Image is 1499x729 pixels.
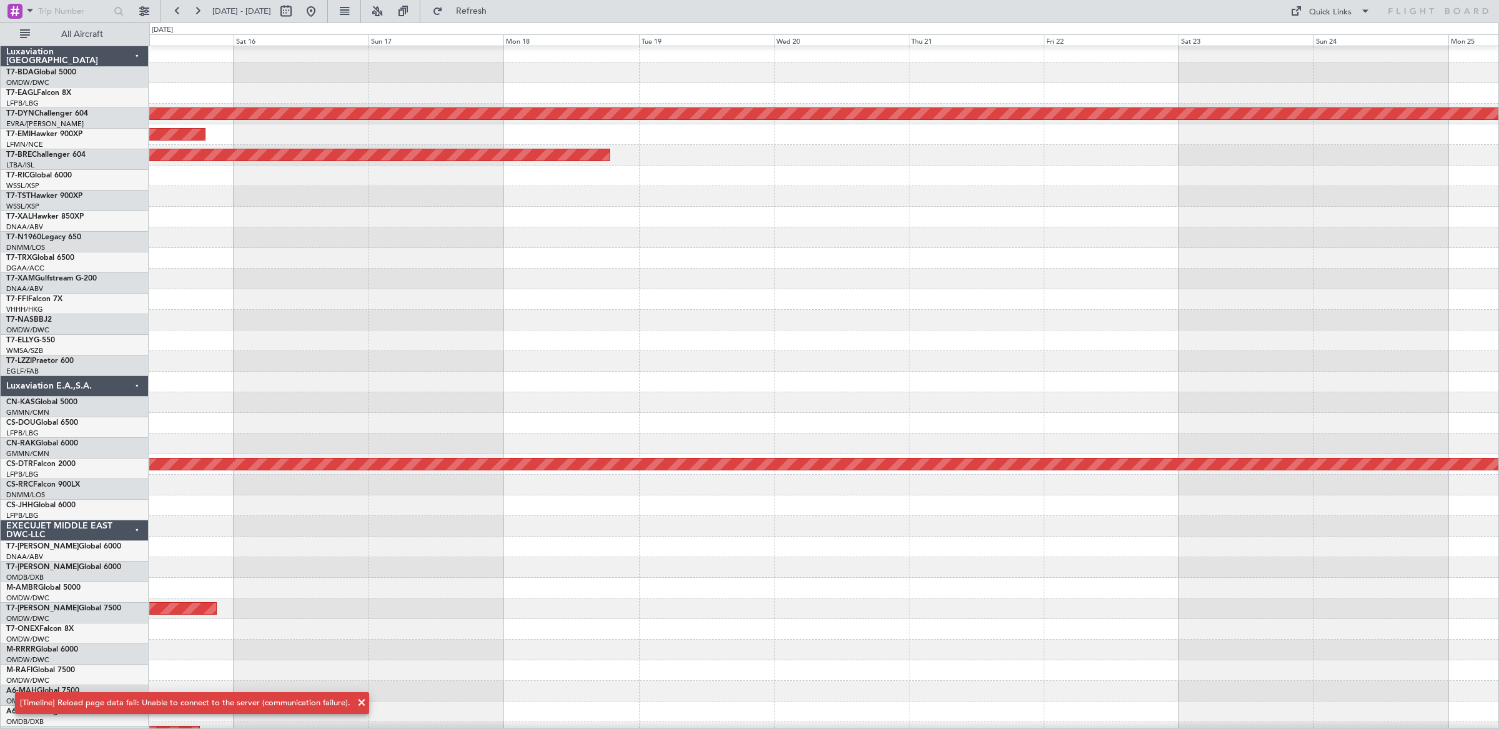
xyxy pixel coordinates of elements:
span: T7-BRE [6,151,32,159]
a: T7-NASBBJ2 [6,316,52,324]
button: Quick Links [1284,1,1377,21]
a: T7-FFIFalcon 7X [6,295,62,303]
div: Sun 17 [369,34,503,46]
a: GMMN/CMN [6,408,49,417]
a: T7-[PERSON_NAME]Global 6000 [6,543,121,550]
span: T7-LZZI [6,357,32,365]
span: CN-KAS [6,399,35,406]
div: Quick Links [1309,6,1352,19]
a: DNAA/ABV [6,284,43,294]
span: M-AMBR [6,584,38,592]
div: Tue 19 [639,34,774,46]
a: CS-JHHGlobal 6000 [6,502,76,509]
a: M-RRRRGlobal 6000 [6,646,78,653]
input: Trip Number [38,2,110,21]
span: CN-RAK [6,440,36,447]
div: [Timeline] Reload page data fail: Unable to connect to the server (communication failure). [20,697,350,710]
a: T7-DYNChallenger 604 [6,110,88,117]
div: Fri 22 [1044,34,1179,46]
span: T7-XAL [6,213,32,221]
a: T7-TRXGlobal 6500 [6,254,74,262]
a: VHHH/HKG [6,305,43,314]
a: GMMN/CMN [6,449,49,459]
a: LFPB/LBG [6,429,39,438]
a: T7-[PERSON_NAME]Global 6000 [6,563,121,571]
a: LFMN/NCE [6,140,43,149]
span: T7-NAS [6,316,34,324]
span: CS-DOU [6,419,36,427]
a: M-AMBRGlobal 5000 [6,584,81,592]
div: Sat 23 [1179,34,1313,46]
a: T7-ELLYG-550 [6,337,55,344]
span: T7-N1960 [6,234,41,241]
span: T7-[PERSON_NAME] [6,605,79,612]
div: Sat 16 [234,34,369,46]
a: T7-EMIHawker 900XP [6,131,82,138]
a: LFPB/LBG [6,470,39,479]
span: T7-EMI [6,131,31,138]
a: CS-RRCFalcon 900LX [6,481,80,488]
button: All Aircraft [14,24,136,44]
div: Sun 24 [1313,34,1448,46]
span: M-RAFI [6,667,32,674]
a: WMSA/SZB [6,346,43,355]
a: DNMM/LOS [6,490,45,500]
a: CS-DOUGlobal 6500 [6,419,78,427]
span: All Aircraft [32,30,132,39]
a: M-RAFIGlobal 7500 [6,667,75,674]
a: OMDW/DWC [6,614,49,623]
a: LTBA/ISL [6,161,34,170]
span: T7-DYN [6,110,34,117]
span: T7-TST [6,192,31,200]
a: CN-KASGlobal 5000 [6,399,77,406]
span: CS-RRC [6,481,33,488]
span: T7-BDA [6,69,34,76]
a: OMDW/DWC [6,676,49,685]
span: T7-XAM [6,275,35,282]
a: CS-DTRFalcon 2000 [6,460,76,468]
a: T7-ONEXFalcon 8X [6,625,74,633]
div: Thu 21 [909,34,1044,46]
a: T7-N1960Legacy 650 [6,234,81,241]
a: LFPB/LBG [6,99,39,108]
a: DNAA/ABV [6,222,43,232]
span: T7-RIC [6,172,29,179]
a: T7-[PERSON_NAME]Global 7500 [6,605,121,612]
button: Refresh [427,1,502,21]
a: OMDW/DWC [6,78,49,87]
span: Refresh [445,7,498,16]
a: OMDB/DXB [6,573,44,582]
span: T7-ELLY [6,337,34,344]
div: Mon 18 [503,34,638,46]
a: T7-XALHawker 850XP [6,213,84,221]
a: WSSL/XSP [6,202,39,211]
a: LFPB/LBG [6,511,39,520]
a: OMDW/DWC [6,325,49,335]
span: CS-JHH [6,502,33,509]
span: T7-FFI [6,295,28,303]
span: M-RRRR [6,646,36,653]
span: [DATE] - [DATE] [212,6,271,17]
div: Fri 15 [99,34,234,46]
a: DGAA/ACC [6,264,44,273]
span: T7-ONEX [6,625,39,633]
a: T7-XAMGulfstream G-200 [6,275,97,282]
a: T7-EAGLFalcon 8X [6,89,71,97]
a: DNAA/ABV [6,552,43,562]
a: T7-BDAGlobal 5000 [6,69,76,76]
a: OMDW/DWC [6,635,49,644]
span: T7-[PERSON_NAME] [6,563,79,571]
a: OMDW/DWC [6,655,49,665]
a: CN-RAKGlobal 6000 [6,440,78,447]
a: OMDW/DWC [6,593,49,603]
a: T7-TSTHawker 900XP [6,192,82,200]
div: Wed 20 [774,34,909,46]
a: T7-BREChallenger 604 [6,151,86,159]
span: T7-EAGL [6,89,37,97]
span: T7-TRX [6,254,32,262]
a: DNMM/LOS [6,243,45,252]
a: EGLF/FAB [6,367,39,376]
div: [DATE] [152,25,173,36]
a: T7-LZZIPraetor 600 [6,357,74,365]
a: EVRA/[PERSON_NAME] [6,119,84,129]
